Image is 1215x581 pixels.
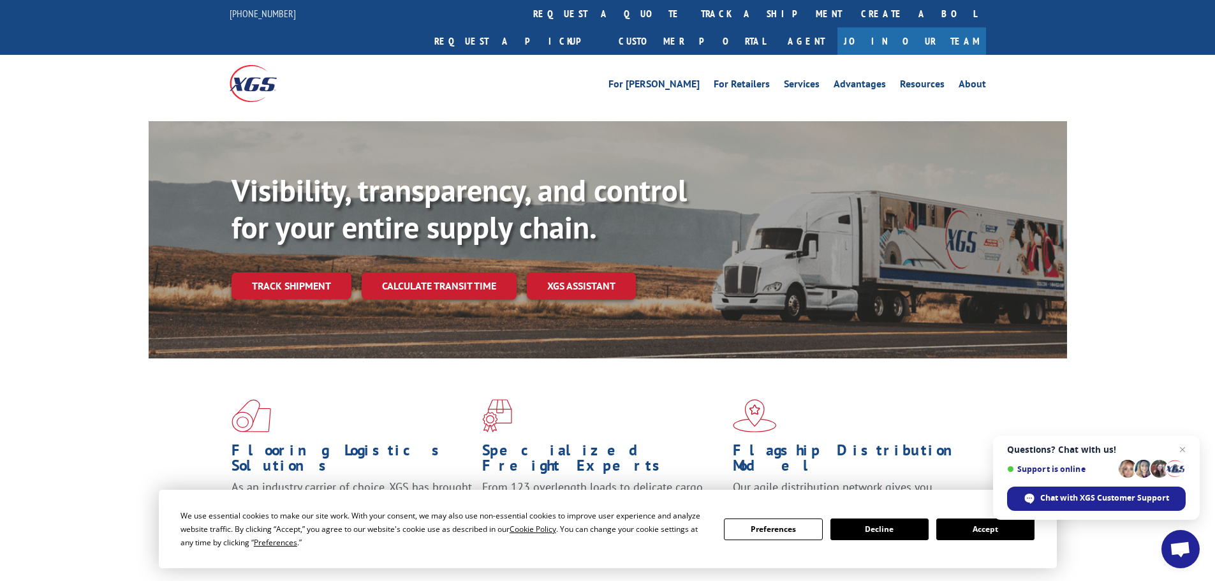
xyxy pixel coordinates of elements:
img: xgs-icon-total-supply-chain-intelligence-red [232,399,271,432]
button: Preferences [724,518,822,540]
span: Support is online [1007,464,1114,474]
a: For [PERSON_NAME] [608,79,700,93]
span: Cookie Policy [510,524,556,534]
a: XGS ASSISTANT [527,272,636,300]
div: Cookie Consent Prompt [159,490,1057,568]
span: Chat with XGS Customer Support [1040,492,1169,504]
a: Advantages [834,79,886,93]
a: Track shipment [232,272,351,299]
span: Preferences [254,537,297,548]
h1: Flagship Distribution Model [733,443,974,480]
img: xgs-icon-flagship-distribution-model-red [733,399,777,432]
button: Accept [936,518,1035,540]
a: About [959,79,986,93]
a: Calculate transit time [362,272,517,300]
a: Open chat [1161,530,1200,568]
a: [PHONE_NUMBER] [230,7,296,20]
b: Visibility, transparency, and control for your entire supply chain. [232,170,687,247]
button: Decline [830,518,929,540]
span: Questions? Chat with us! [1007,445,1186,455]
div: We use essential cookies to make our site work. With your consent, we may also use non-essential ... [180,509,709,549]
p: From 123 overlength loads to delicate cargo, our experienced staff knows the best way to move you... [482,480,723,536]
span: Chat with XGS Customer Support [1007,487,1186,511]
a: Request a pickup [425,27,609,55]
span: As an industry carrier of choice, XGS has brought innovation and dedication to flooring logistics... [232,480,472,525]
a: For Retailers [714,79,770,93]
a: Resources [900,79,945,93]
a: Services [784,79,820,93]
a: Agent [775,27,837,55]
a: Join Our Team [837,27,986,55]
img: xgs-icon-focused-on-flooring-red [482,399,512,432]
span: Our agile distribution network gives you nationwide inventory management on demand. [733,480,968,510]
a: Customer Portal [609,27,775,55]
h1: Flooring Logistics Solutions [232,443,473,480]
h1: Specialized Freight Experts [482,443,723,480]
